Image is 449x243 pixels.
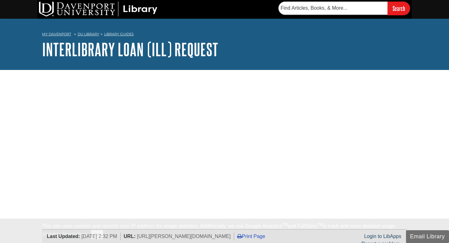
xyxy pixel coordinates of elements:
nav: breadcrumb [42,30,407,40]
a: My Davenport [42,32,71,37]
button: Close [91,230,103,239]
sup: TM [317,222,322,227]
img: DU Library [39,2,157,17]
div: This site uses cookies and records your IP address for usage statistics. Additionally, we use Goo... [42,222,407,239]
form: Searches DU Library's articles, books, and more [278,2,410,15]
button: Email Library [406,230,449,243]
iframe: e5097d3710775424eba289f457d9b66a [42,92,313,155]
input: Search [388,2,410,15]
a: DU Library [78,32,99,36]
a: Library Guides [104,32,134,36]
input: Find Articles, Books, & More... [278,2,388,15]
sup: TM [282,222,287,227]
a: Read More [63,231,87,237]
a: Interlibrary Loan (ILL) Request [42,40,218,59]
